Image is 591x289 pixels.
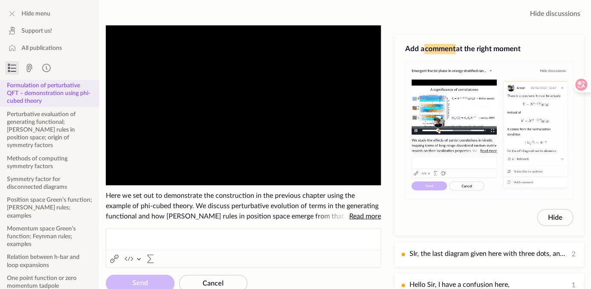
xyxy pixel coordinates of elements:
[22,27,52,35] span: Support us!
[349,213,381,220] span: Read more
[409,249,569,259] p: SIr, the last diagram given here with three dots, and three vertices, which has a loop on the rig...
[537,209,574,226] button: Hide
[405,44,574,54] h3: Add a at the right moment
[106,25,381,185] div: Video Player
[203,280,224,287] span: Cancel
[22,44,62,52] span: All publications
[106,191,381,221] span: Here we set out to demonstrate the construction in the previous chapter using the example of phi-...
[425,44,456,54] span: comment
[395,243,584,267] button: SIr, the last diagram given here with three dots, and three vertices, which has a loop on the rig...
[22,9,50,18] span: Hide menu
[132,280,148,286] span: Send
[530,9,581,19] span: Hide discussions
